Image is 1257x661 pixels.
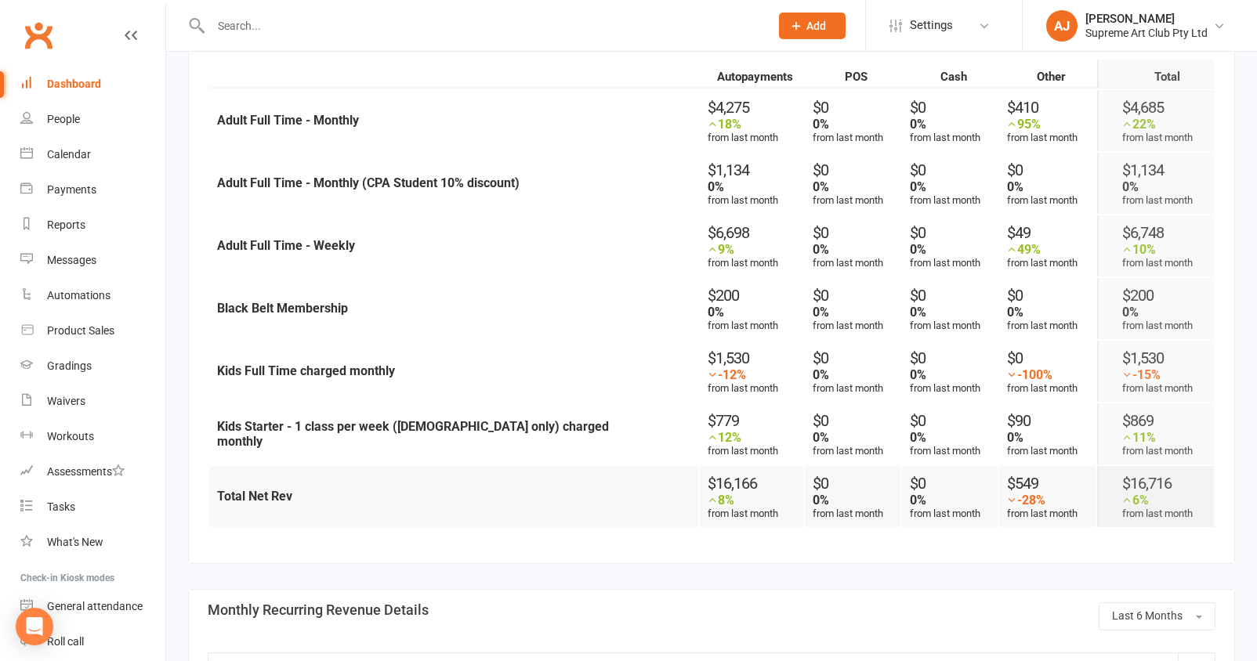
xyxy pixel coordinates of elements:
td: from last month [700,466,803,527]
strong: 95% [1017,117,1041,132]
a: Tasks [20,489,165,525]
td: from last month [902,278,998,339]
td: from last month [805,403,900,464]
button: Add [779,13,846,39]
strong: 0% [813,430,829,445]
strong: 0% [1007,179,1023,194]
td: from last month [902,403,998,464]
div: People [47,113,80,125]
a: Clubworx [19,16,58,55]
div: $410 [1007,98,1095,117]
a: Reports [20,208,165,243]
a: Payments [20,172,165,208]
strong: 0% [813,242,829,257]
div: $4,275 [708,98,803,117]
strong: 49% [1017,242,1041,257]
div: $0 [813,98,900,117]
strong: Kids Starter - 1 class per week ([DEMOGRAPHIC_DATA] only) charged monthly [217,419,609,449]
td: from last month [805,278,900,339]
strong: Adult Full Time - Weekly [217,238,355,253]
strong: -28% [1017,493,1045,507]
div: $0 [813,161,900,179]
td: from last month [902,215,998,276]
strong: Black Belt Membership [217,301,348,316]
strong: 0% [910,179,926,194]
div: $0 [813,411,900,430]
strong: 0% [1007,430,1023,445]
div: Supreme Art Club Pty Ltd [1085,26,1208,40]
div: $779 [708,411,803,430]
div: Payments [47,183,96,196]
div: Waivers [47,395,85,407]
a: Dashboard [20,67,165,102]
a: Gradings [20,349,165,384]
div: Automations [47,289,110,302]
td: from last month [1097,341,1214,402]
td: from last month [902,341,998,402]
div: $0 [910,161,998,179]
a: Workouts [20,419,165,454]
td: from last month [805,153,900,214]
div: from last month [708,179,803,206]
strong: 8% [718,493,734,507]
div: $90 [1007,411,1095,430]
th: POS [805,60,900,88]
td: from last month [805,466,900,527]
strong: 0% [910,493,926,507]
td: from last month [999,403,1095,464]
a: Product Sales [20,313,165,349]
strong: Adult Full Time - Monthly [217,113,359,128]
th: Cash [902,60,998,88]
strong: 0% [910,367,926,382]
a: General attendance kiosk mode [20,589,165,624]
div: $549 [1007,474,1095,493]
td: from last month [902,466,998,527]
div: $1,134 [708,161,803,179]
div: $0 [1007,161,1095,179]
a: Messages [20,243,165,278]
div: Reports [47,219,85,231]
div: Dashboard [47,78,101,90]
strong: 0% [813,493,829,507]
div: $0 [910,98,998,117]
strong: 0% [910,430,926,445]
div: $200 [708,286,803,305]
th: Autopayments [700,60,803,88]
a: What's New [20,525,165,560]
strong: 0% [708,179,724,194]
strong: 0% [813,179,829,194]
div: Workouts [47,430,94,442]
div: from last month [708,430,803,457]
td: from last month [1097,153,1214,214]
td: from last month [999,341,1095,402]
td: from last month [805,215,900,276]
div: Product Sales [47,324,114,337]
strong: Adult Full Time - Monthly (CPA Student 10% discount) [217,175,520,190]
button: Last 6 Months [1099,602,1215,630]
div: What's New [47,536,103,548]
div: from last month [708,117,803,143]
div: $1,530 [708,349,803,367]
a: Roll call [20,624,165,659]
td: from last month [1097,90,1214,151]
input: Search... [206,15,759,37]
div: Open Intercom Messenger [16,608,53,645]
div: Messages [47,254,96,266]
strong: 0% [910,305,926,320]
a: People [20,102,165,137]
strong: Total Net Rev [217,489,292,504]
div: $0 [1007,286,1095,305]
strong: 0% [910,117,926,132]
td: from last month [1097,466,1214,527]
strong: 0% [813,367,829,382]
h3: Monthly Recurring Revenue Details [208,602,700,618]
th: Other [999,60,1095,88]
span: Settings [910,8,953,43]
div: $0 [910,474,998,493]
td: from last month [999,153,1095,214]
div: [PERSON_NAME] [1085,12,1208,26]
strong: 0% [1007,305,1023,320]
div: Calendar [47,148,91,161]
strong: 12% [718,430,741,445]
td: from last month [902,90,998,151]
